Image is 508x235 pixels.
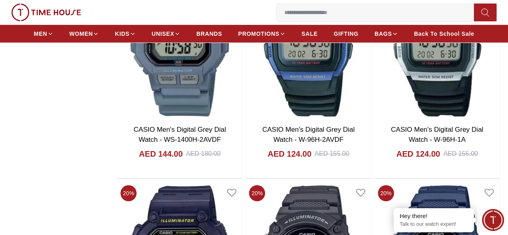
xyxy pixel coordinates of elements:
a: UNISEX [152,27,180,41]
a: MEN [34,27,53,41]
a: PROMOTIONS [238,27,286,41]
h4: AED 124.00 [396,148,440,159]
a: WOMEN [69,27,99,41]
span: MEN [34,30,47,38]
a: GIFTING [334,27,359,41]
a: SALE [302,27,318,41]
a: CASIO Men's Digital Grey Dial Watch - WS-1400H-2AVDF [134,126,226,144]
span: BRANDS [196,30,222,38]
a: CASIO Men's Digital Grey Dial Watch - W-96H-2AVDF [262,126,355,144]
span: PROMOTIONS [238,30,280,38]
h4: AED 124.00 [267,148,311,159]
span: SALE [302,30,318,38]
span: 20 % [249,185,265,201]
h4: AED 144.00 [139,148,183,159]
p: Talk to our watch expert! [400,221,468,228]
span: UNISEX [152,30,174,38]
span: 20 % [378,185,394,201]
a: KIDS [115,27,135,41]
div: AED 180.00 [186,149,220,159]
span: Back To School Sale [414,30,474,38]
span: GIFTING [334,30,359,38]
span: BAGS [374,30,392,38]
span: WOMEN [69,30,93,38]
div: AED 155.00 [443,149,478,159]
span: 20 % [120,185,137,201]
div: Hey there! [400,212,468,220]
a: BRANDS [196,27,222,41]
a: CASIO Men's Digital Grey Dial Watch - W-96H-1A [391,126,483,144]
img: ... [11,4,81,21]
a: Back To School Sale [414,27,474,41]
div: Chat Widget [482,209,504,231]
span: KIDS [115,30,129,38]
a: BAGS [374,27,398,41]
div: AED 155.00 [314,149,349,159]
